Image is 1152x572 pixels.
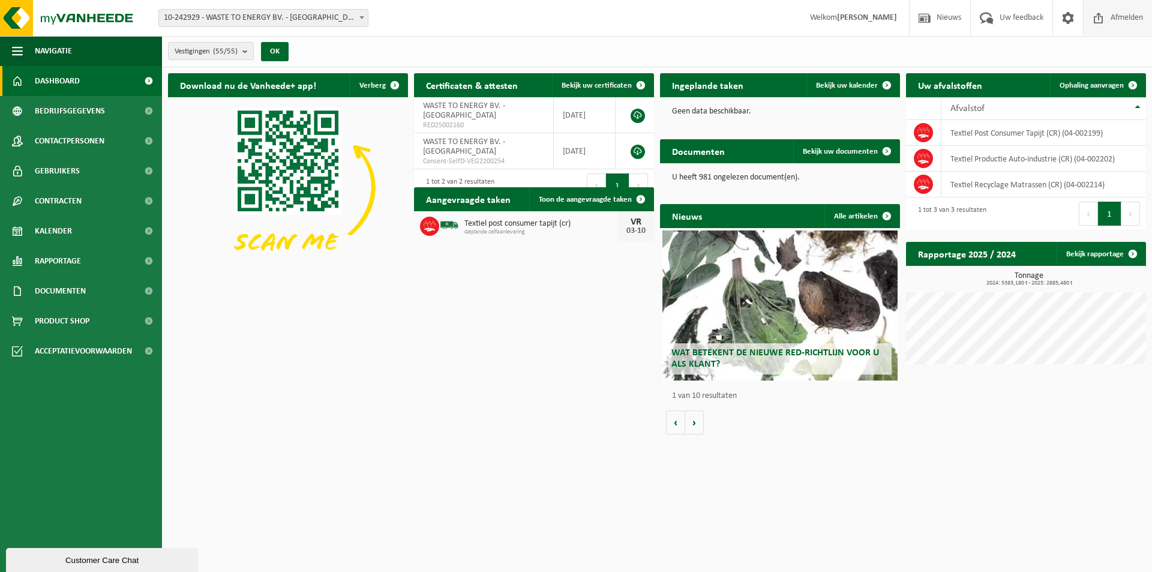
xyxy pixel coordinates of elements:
h2: Certificaten & attesten [414,73,530,97]
a: Bekijk rapportage [1057,242,1145,266]
div: VR [624,217,648,227]
a: Bekijk uw documenten [793,139,899,163]
h2: Ingeplande taken [660,73,755,97]
button: Previous [587,173,606,197]
span: Bekijk uw certificaten [562,82,632,89]
h2: Aangevraagde taken [414,187,523,211]
span: WASTE TO ENERGY BV. - [GEOGRAPHIC_DATA] [423,101,505,120]
button: Volgende [685,411,704,435]
p: Geen data beschikbaar. [672,107,888,116]
h2: Download nu de Vanheede+ app! [168,73,328,97]
span: Wat betekent de nieuwe RED-richtlijn voor u als klant? [671,348,879,369]
span: Product Shop [35,306,89,336]
iframe: chat widget [6,546,200,572]
button: Next [629,173,648,197]
p: U heeft 981 ongelezen document(en). [672,173,888,182]
h2: Documenten [660,139,737,163]
span: Dashboard [35,66,80,96]
span: Navigatie [35,36,72,66]
a: Alle artikelen [824,204,899,228]
button: Next [1121,202,1140,226]
button: 1 [1098,202,1121,226]
img: BL-SO-LV [439,215,460,235]
span: Bekijk uw kalender [816,82,878,89]
h2: Rapportage 2025 / 2024 [906,242,1028,265]
span: Bedrijfsgegevens [35,96,105,126]
span: Consent-SelfD-VEG2200254 [423,157,544,166]
td: Textiel Post Consumer Tapijt (CR) (04-002199) [941,120,1146,146]
td: Textiel Recyclage Matrassen (CR) (04-002214) [941,172,1146,197]
span: Kalender [35,216,72,246]
span: Documenten [35,276,86,306]
h2: Uw afvalstoffen [906,73,994,97]
count: (55/55) [213,47,238,55]
button: Vorige [666,411,685,435]
a: Ophaling aanvragen [1050,73,1145,97]
span: Verberg [359,82,386,89]
a: Bekijk uw kalender [806,73,899,97]
span: RED25002160 [423,121,544,130]
span: Acceptatievoorwaarden [35,336,132,366]
td: Textiel Productie Auto-industrie (CR) (04-002202) [941,146,1146,172]
span: Contracten [35,186,82,216]
div: 1 tot 3 van 3 resultaten [912,200,986,227]
span: Gebruikers [35,156,80,186]
span: 10-242929 - WASTE TO ENERGY BV. - NIJKERK [158,9,368,27]
button: Previous [1079,202,1098,226]
p: 1 van 10 resultaten [672,392,894,400]
span: Ophaling aanvragen [1060,82,1124,89]
button: Verberg [350,73,407,97]
h2: Nieuws [660,204,714,227]
button: OK [261,42,289,61]
span: WASTE TO ENERGY BV. - [GEOGRAPHIC_DATA] [423,137,505,156]
span: Bekijk uw documenten [803,148,878,155]
span: Toon de aangevraagde taken [539,196,632,203]
h3: Tonnage [912,272,1146,286]
span: Afvalstof [950,104,985,113]
strong: [PERSON_NAME] [837,13,897,22]
button: 1 [606,173,629,197]
span: Vestigingen [175,43,238,61]
span: Geplande zelfaanlevering [464,229,618,236]
div: 03-10 [624,227,648,235]
div: 1 tot 2 van 2 resultaten [420,172,494,199]
a: Toon de aangevraagde taken [529,187,653,211]
span: Textiel post consumer tapijt (cr) [464,219,618,229]
button: Vestigingen(55/55) [168,42,254,60]
img: Download de VHEPlus App [168,97,408,277]
span: Rapportage [35,246,81,276]
span: 10-242929 - WASTE TO ENERGY BV. - NIJKERK [159,10,368,26]
a: Wat betekent de nieuwe RED-richtlijn voor u als klant? [662,230,898,381]
span: 2024: 5383,180 t - 2025: 2885,480 t [912,280,1146,286]
td: [DATE] [554,133,616,169]
span: Contactpersonen [35,126,104,156]
a: Bekijk uw certificaten [552,73,653,97]
td: [DATE] [554,97,616,133]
